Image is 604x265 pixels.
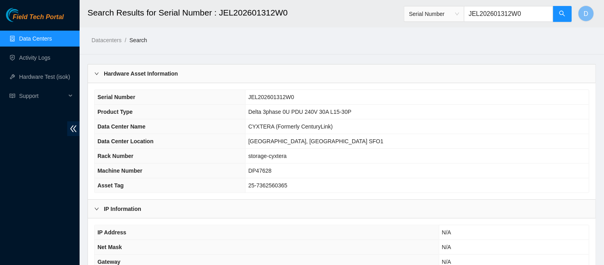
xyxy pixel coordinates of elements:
[67,121,80,136] span: double-left
[97,244,122,250] span: Net Mask
[248,123,333,130] span: CYXTERA (Formerly CenturyLink)
[19,88,66,104] span: Support
[13,14,64,21] span: Field Tech Portal
[97,259,121,265] span: Gateway
[104,205,141,213] b: IP Information
[409,8,459,20] span: Serial Number
[104,69,178,78] b: Hardware Asset Information
[97,123,146,130] span: Data Center Name
[559,10,565,18] span: search
[248,168,271,174] span: DP47628
[88,64,596,83] div: Hardware Asset Information
[97,153,133,159] span: Rack Number
[442,259,451,265] span: N/A
[248,94,294,100] span: JEL202601312W0
[464,6,553,22] input: Enter text here...
[94,207,99,211] span: right
[6,14,64,25] a: Akamai TechnologiesField Tech Portal
[97,168,142,174] span: Machine Number
[129,37,147,43] a: Search
[248,138,384,144] span: [GEOGRAPHIC_DATA], [GEOGRAPHIC_DATA] SFO1
[578,6,594,21] button: D
[553,6,572,22] button: search
[97,109,132,115] span: Product Type
[19,55,51,61] a: Activity Logs
[10,93,15,99] span: read
[442,244,451,250] span: N/A
[248,109,351,115] span: Delta 3phase 0U PDU 240V 30A L15-30P
[19,35,52,42] a: Data Centers
[6,8,40,22] img: Akamai Technologies
[88,200,596,218] div: IP Information
[97,94,135,100] span: Serial Number
[97,229,126,236] span: IP Address
[97,138,154,144] span: Data Center Location
[442,229,451,236] span: N/A
[94,71,99,76] span: right
[92,37,121,43] a: Datacenters
[248,153,286,159] span: storage-cyxtera
[248,182,287,189] span: 25-7362560365
[125,37,126,43] span: /
[19,74,70,80] a: Hardware Test (isok)
[97,182,124,189] span: Asset Tag
[584,9,588,19] span: D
